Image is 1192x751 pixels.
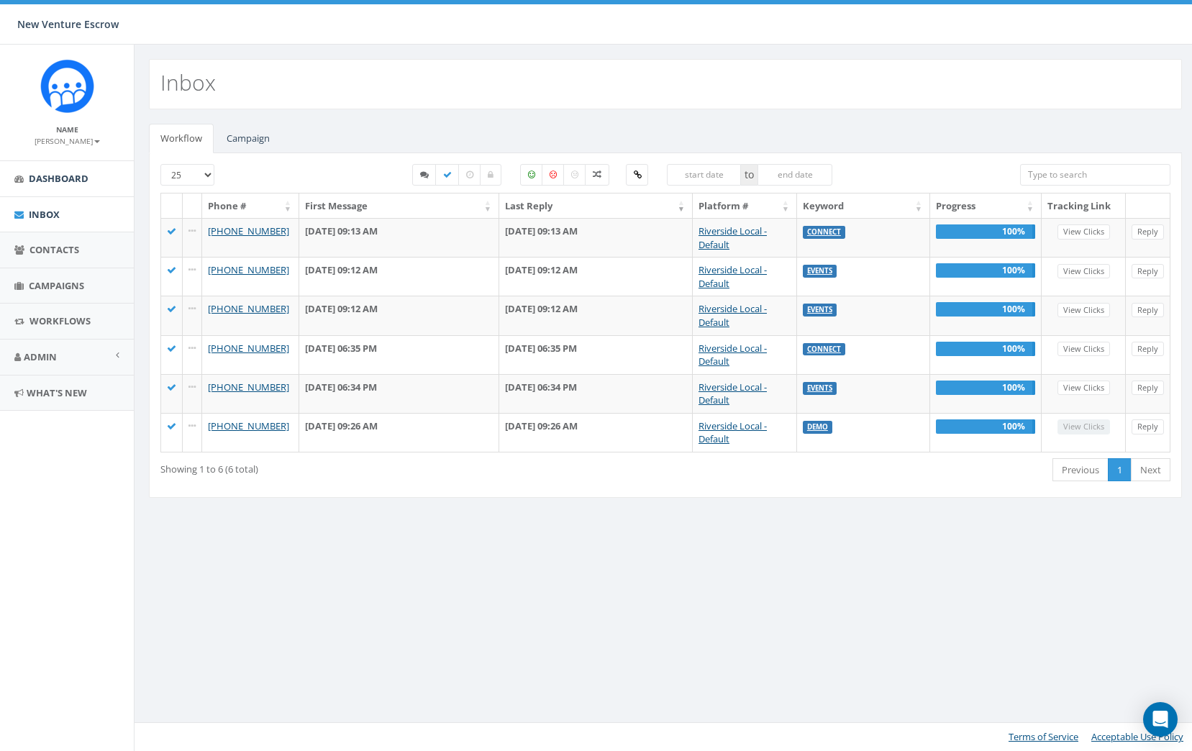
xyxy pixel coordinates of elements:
div: Showing 1 to 6 (6 total) [160,457,569,476]
a: Reply [1132,264,1164,279]
span: Workflows [29,314,91,327]
th: Tracking Link [1042,194,1126,219]
div: Open Intercom Messenger [1143,702,1178,737]
span: Dashboard [29,172,88,185]
a: View Clicks [1057,381,1110,396]
div: 100% [936,342,1035,356]
div: 100% [936,302,1035,317]
a: View Clicks [1057,264,1110,279]
input: start date [667,164,742,186]
a: Reply [1132,381,1164,396]
a: EVENTS [807,383,832,393]
a: View Clicks [1057,303,1110,318]
td: [DATE] 09:12 AM [299,296,499,334]
a: Riverside Local - Default [699,263,767,290]
div: 100% [936,419,1035,434]
a: Reply [1132,342,1164,357]
a: EVENTS [807,266,832,276]
a: Riverside Local - Default [699,342,767,368]
label: Closed [480,164,501,186]
td: [DATE] 06:34 PM [499,374,693,413]
td: [DATE] 06:35 PM [299,335,499,374]
small: Name [56,124,78,135]
a: Connect [807,227,841,237]
a: 1 [1108,458,1132,482]
td: [DATE] 06:35 PM [499,335,693,374]
span: Inbox [29,208,60,221]
td: [DATE] 09:12 AM [499,296,693,334]
label: Completed [435,164,460,186]
span: What's New [27,386,87,399]
a: Connect [807,345,841,354]
label: Mixed [585,164,609,186]
div: 100% [936,224,1035,239]
a: EVENTS [807,305,832,314]
a: Riverside Local - Default [699,224,767,251]
label: Neutral [563,164,586,186]
td: [DATE] 09:13 AM [299,218,499,257]
img: Rally_Corp_Icon_1.png [40,59,94,113]
span: Contacts [29,243,79,256]
a: [PHONE_NUMBER] [208,224,289,237]
h2: Inbox [160,70,216,94]
th: Keyword: activate to sort column ascending [797,194,930,219]
a: Terms of Service [1009,730,1078,743]
td: [DATE] 06:34 PM [299,374,499,413]
label: Positive [520,164,543,186]
a: View Clicks [1057,342,1110,357]
a: [PHONE_NUMBER] [208,263,289,276]
a: Next [1131,458,1170,482]
th: Phone #: activate to sort column ascending [202,194,299,219]
a: [PHONE_NUMBER] [208,381,289,393]
th: Progress: activate to sort column ascending [930,194,1042,219]
td: [DATE] 09:26 AM [299,413,499,452]
th: Last Reply: activate to sort column ascending [499,194,693,219]
div: 100% [936,381,1035,395]
a: Reply [1132,224,1164,240]
a: Workflow [149,124,214,153]
a: Acceptable Use Policy [1091,730,1183,743]
td: [DATE] 09:26 AM [499,413,693,452]
span: to [741,164,757,186]
a: Reply [1132,419,1164,434]
a: [PHONE_NUMBER] [208,342,289,355]
label: Negative [542,164,565,186]
input: Type to search [1020,164,1170,186]
a: [PHONE_NUMBER] [208,419,289,432]
div: 100% [936,263,1035,278]
a: Riverside Local - Default [699,381,767,407]
label: Started [412,164,437,186]
td: [DATE] 09:13 AM [499,218,693,257]
input: end date [757,164,832,186]
th: Platform #: activate to sort column ascending [693,194,797,219]
span: Campaigns [29,279,84,292]
td: [DATE] 09:12 AM [499,257,693,296]
small: [PERSON_NAME] [35,136,100,146]
a: Riverside Local - Default [699,302,767,329]
a: Previous [1052,458,1109,482]
label: Expired [458,164,481,186]
a: Reply [1132,303,1164,318]
a: Riverside Local - Default [699,419,767,446]
a: DEMO [807,422,828,432]
span: New Venture Escrow [17,17,119,31]
th: First Message: activate to sort column ascending [299,194,499,219]
label: Clicked [626,164,648,186]
span: Admin [24,350,57,363]
a: [PHONE_NUMBER] [208,302,289,315]
a: [PERSON_NAME] [35,134,100,147]
a: Campaign [215,124,281,153]
td: [DATE] 09:12 AM [299,257,499,296]
a: View Clicks [1057,224,1110,240]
